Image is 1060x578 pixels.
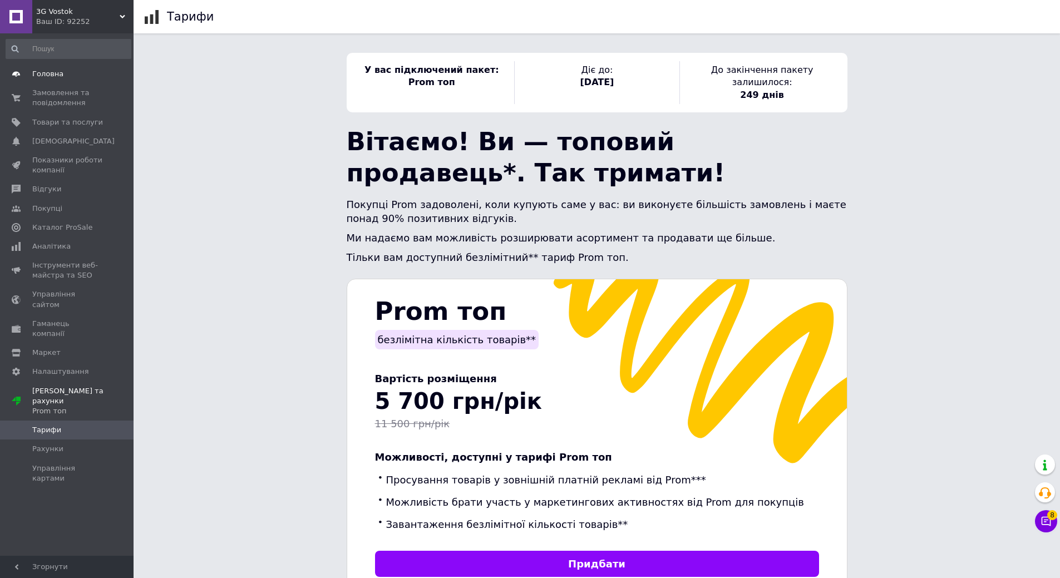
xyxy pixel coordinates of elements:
[375,297,507,326] span: Prom топ
[32,69,63,79] span: Головна
[32,204,62,214] span: Покупці
[32,386,134,417] span: [PERSON_NAME] та рахунки
[375,551,819,577] a: Придбати
[32,260,103,280] span: Інструменти веб-майстра та SEO
[1035,510,1057,532] button: Чат з покупцем8
[36,7,120,17] span: 3G Vostok
[408,77,455,87] span: Prom топ
[580,77,614,87] span: [DATE]
[32,406,134,416] div: Prom топ
[32,444,63,454] span: Рахунки
[375,373,497,384] span: Вартість розміщення
[375,388,542,414] span: 5 700 грн/рік
[364,65,499,75] span: У вас підключений пакет:
[347,251,629,263] span: Тільки вам доступний безлімітний** тариф Prom топ.
[378,334,536,345] span: безлімітна кількість товарів**
[347,127,725,187] span: Вітаємо! Ви — топовий продавець*. Так тримати!
[711,65,814,87] span: До закінчення пакету залишилося:
[32,136,115,146] span: [DEMOGRAPHIC_DATA]
[347,199,846,224] span: Покупці Prom задоволені, коли купують саме у вас: ви виконуєте більшість замовлень і маєте понад ...
[32,184,61,194] span: Відгуки
[6,39,131,59] input: Пошук
[32,155,103,175] span: Показники роботи компанії
[375,451,612,463] span: Можливості, доступні у тарифі Prom топ
[386,474,706,486] span: Просування товарів у зовнішній платній рекламі від Prom***
[32,241,71,251] span: Аналітика
[386,518,628,530] span: Завантаження безлімітної кількості товарів**
[32,289,103,309] span: Управління сайтом
[36,17,134,27] div: Ваш ID: 92252
[32,463,103,483] span: Управління картами
[347,232,776,244] span: Ми надаємо вам можливість розширювати асортимент та продавати ще більше.
[32,223,92,233] span: Каталог ProSale
[32,319,103,339] span: Гаманець компанії
[740,90,784,100] span: 249 днів
[32,348,61,358] span: Маркет
[1047,510,1057,520] span: 8
[386,496,804,508] span: Можливість брати участь у маркетингових активностях від Prom для покупців
[375,418,450,429] span: 11 500 грн/рік
[32,88,103,108] span: Замовлення та повідомлення
[32,117,103,127] span: Товари та послуги
[32,367,89,377] span: Налаштування
[514,61,679,104] div: Діє до:
[32,425,61,435] span: Тарифи
[167,10,214,23] h1: Тарифи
